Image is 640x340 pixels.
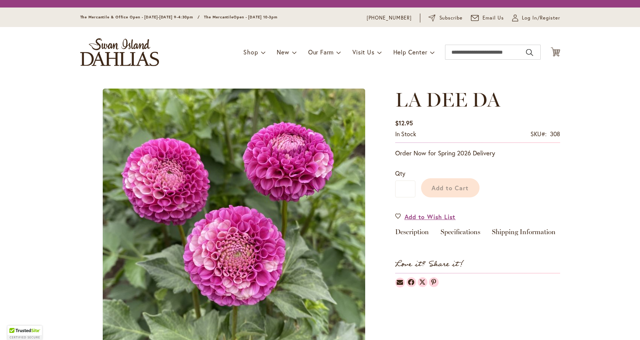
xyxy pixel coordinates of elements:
[429,14,463,22] a: Subscribe
[512,14,560,22] a: Log In/Register
[277,48,289,56] span: New
[352,48,374,56] span: Visit Us
[395,258,464,271] strong: Love it? Share it!
[395,229,429,239] a: Description
[395,229,560,239] div: Detailed Product Info
[483,14,504,22] span: Email Us
[395,119,413,127] span: $12.95
[405,212,456,221] span: Add to Wish List
[308,48,334,56] span: Our Farm
[395,212,456,221] a: Add to Wish List
[243,48,258,56] span: Shop
[395,130,416,138] div: Availability
[522,14,560,22] span: Log In/Register
[439,14,463,22] span: Subscribe
[492,229,556,239] a: Shipping Information
[441,229,480,239] a: Specifications
[429,277,439,287] a: Dahlias on Pinterest
[367,14,412,22] a: [PHONE_NUMBER]
[393,48,427,56] span: Help Center
[395,169,405,177] span: Qty
[550,130,560,138] div: 308
[234,15,277,20] span: Open - [DATE] 10-3pm
[406,277,416,287] a: Dahlias on Facebook
[395,130,416,138] span: In stock
[418,277,427,287] a: Dahlias on Twitter
[395,149,560,158] p: Order Now for Spring 2026 Delivery
[80,15,234,20] span: The Mercantile & Office Open - [DATE]-[DATE] 9-4:30pm / The Mercantile
[526,47,533,59] button: Search
[80,38,159,66] a: store logo
[6,313,27,334] iframe: Launch Accessibility Center
[531,130,547,138] strong: SKU
[395,88,500,111] span: LA DEE DA
[471,14,504,22] a: Email Us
